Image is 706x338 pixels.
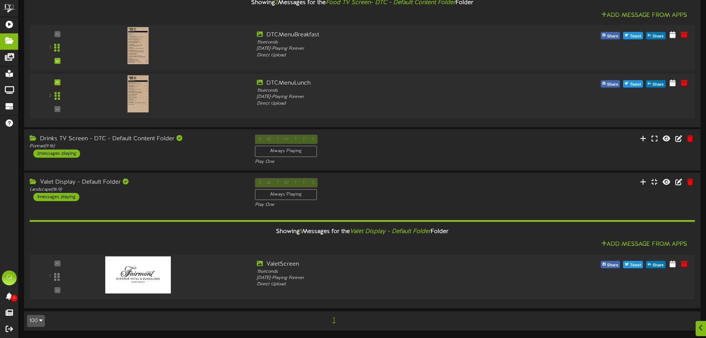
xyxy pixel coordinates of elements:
button: 100 [27,315,45,327]
div: 2 messages playing [33,150,80,158]
div: Portrait ( 9:16 ) [30,143,244,150]
div: Valet Display - Default Folder [30,178,244,187]
i: Valet Display - Default Folder [350,228,431,235]
span: 1 [300,228,302,235]
span: Tweet [629,81,643,89]
div: 1 messages playing [33,193,79,201]
div: Showing Messages for the Folder [24,224,700,240]
button: Add Message From Apps [599,240,689,249]
div: 15 seconds [257,269,523,275]
span: 0 [11,295,17,302]
div: [DATE] - Playing Forever [257,94,523,100]
button: Add Message From Apps [599,11,689,20]
span: Tweet [629,32,643,40]
div: 15 seconds [257,39,523,46]
div: ValetScreen [257,260,523,269]
span: Share [606,81,620,89]
button: Share [646,80,666,88]
span: Share [606,261,620,269]
div: 15 seconds [257,88,523,94]
img: f06ce0ff-9948-4d98-9475-c1b2f868d397.jpg [105,256,171,293]
div: GI [2,270,17,285]
div: [DATE] - Playing Forever [257,46,523,52]
button: Share [601,261,620,268]
img: 85443235-db4f-4926-97f0-2ed97f90f208.jpg [127,75,148,112]
div: Always Playing [255,189,317,200]
button: Share [646,261,666,268]
div: Direct Upload [257,281,523,288]
button: Tweet [623,80,643,88]
span: Tweet [629,261,643,269]
button: Share [646,32,666,39]
span: Share [651,81,665,89]
div: Play One [255,202,469,208]
div: Drinks TV Screen - DTC - Default Content Folder [30,135,244,143]
div: [DATE] - Playing Forever [257,275,523,281]
div: Always Playing [255,146,317,157]
div: Direct Upload [257,52,523,59]
button: Share [601,32,620,39]
button: Tweet [623,32,643,39]
span: Share [606,32,620,40]
span: Share [651,32,665,40]
div: Play One [255,159,469,165]
button: Share [601,80,620,88]
img: cc9d66e9-f3a3-483e-b15f-93d1881199aa.jpg [127,27,148,64]
div: DTCMenuBreakfast [257,31,523,39]
span: Share [651,261,665,269]
button: Tweet [623,261,643,268]
div: DTCMenuLunch [257,79,523,88]
div: Landscape ( 16:9 ) [30,187,244,193]
div: Direct Upload [257,101,523,107]
span: 1 [331,316,337,324]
